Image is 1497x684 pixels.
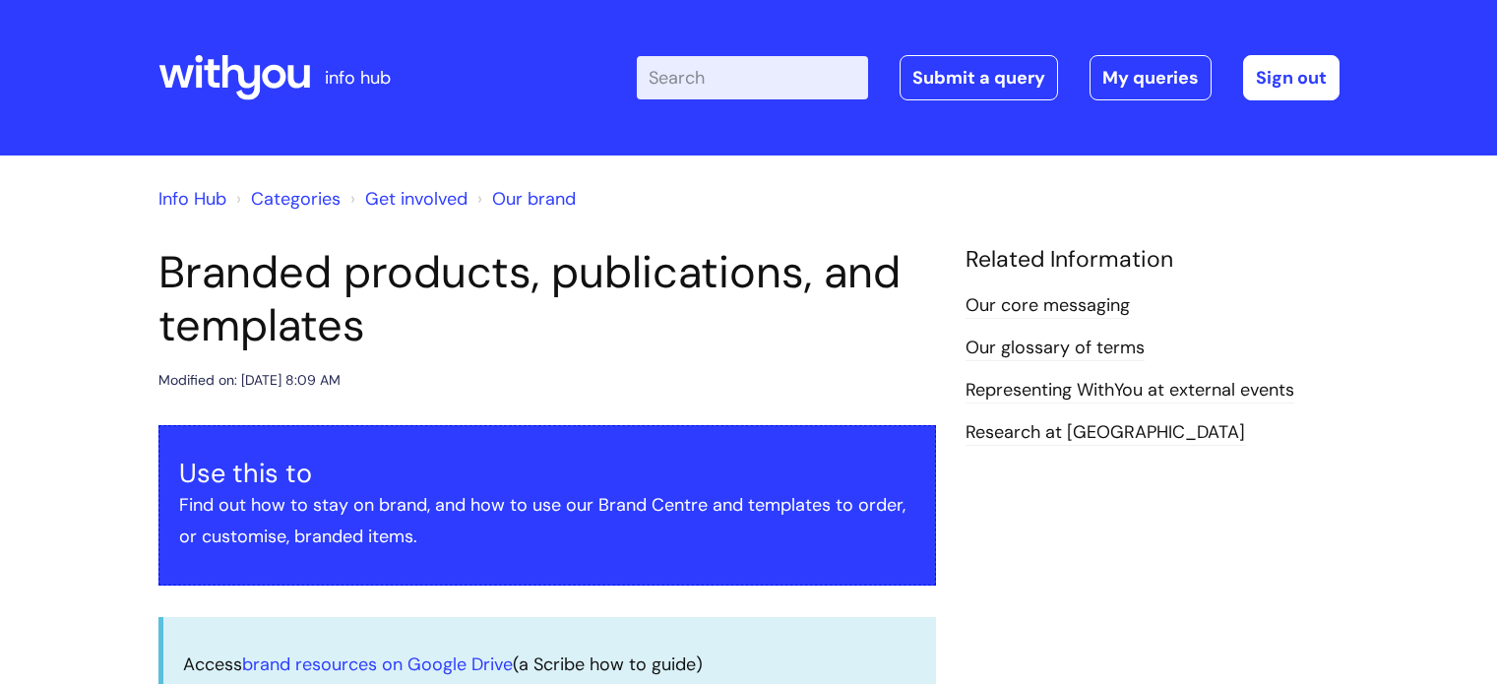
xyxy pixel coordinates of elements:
a: brand resources on Google Drive [242,653,513,676]
p: info hub [325,62,391,93]
div: Modified on: [DATE] 8:09 AM [158,368,341,393]
li: Solution home [231,183,341,215]
a: Categories [251,187,341,211]
a: Our brand [492,187,576,211]
a: My queries [1090,55,1212,100]
p: Access (a Scribe how to guide) [183,649,916,680]
a: Our glossary of terms [966,336,1145,361]
h1: Branded products, publications, and templates [158,246,936,352]
a: Get involved [365,187,468,211]
h4: Related Information [966,246,1340,274]
a: Sign out [1243,55,1340,100]
li: Our brand [472,183,576,215]
a: Research at [GEOGRAPHIC_DATA] [966,420,1245,446]
div: | - [637,55,1340,100]
p: Find out how to stay on brand, and how to use our Brand Centre and templates to order, or customi... [179,489,915,553]
input: Search [637,56,868,99]
a: Info Hub [158,187,226,211]
li: Get involved [345,183,468,215]
a: Submit a query [900,55,1058,100]
a: Representing WithYou at external events [966,378,1294,404]
h3: Use this to [179,458,915,489]
a: Our core messaging [966,293,1130,319]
